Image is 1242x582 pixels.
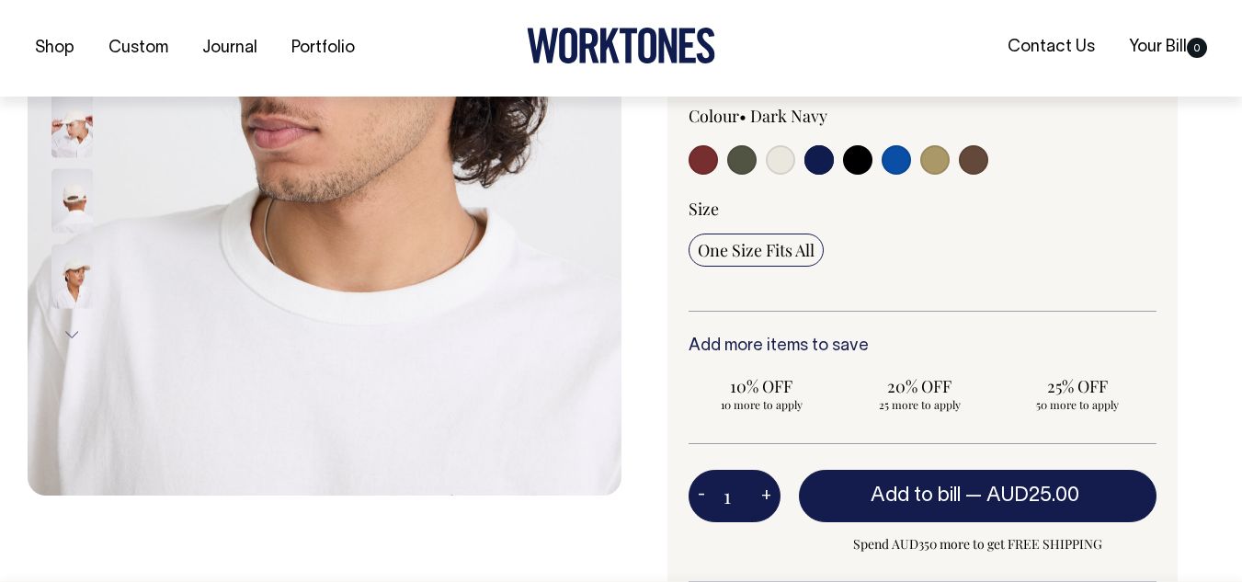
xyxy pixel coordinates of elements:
span: Add to bill [871,486,961,505]
button: Next [58,314,85,355]
span: 10 more to apply [698,397,826,412]
span: Spend AUD350 more to get FREE SHIPPING [799,533,1157,555]
span: One Size Fits All [698,239,815,261]
img: natural [51,168,93,233]
input: 20% OFF 25 more to apply [846,370,993,417]
span: 10% OFF [698,375,826,397]
span: AUD25.00 [986,486,1079,505]
span: 20% OFF [855,375,984,397]
span: — [965,486,1084,505]
h6: Add more items to save [689,337,1157,356]
a: Portfolio [284,33,362,63]
span: 25 more to apply [855,397,984,412]
a: Your Bill0 [1122,32,1214,63]
a: Contact Us [1000,32,1102,63]
button: Add to bill —AUD25.00 [799,470,1157,521]
span: 0 [1187,38,1207,58]
a: Shop [28,33,82,63]
img: natural [51,244,93,308]
input: 25% OFF 50 more to apply [1004,370,1151,417]
a: Journal [195,33,265,63]
button: + [752,478,781,515]
input: 10% OFF 10 more to apply [689,370,836,417]
span: • [739,105,746,127]
a: Custom [101,33,176,63]
img: natural [51,93,93,157]
input: One Size Fits All [689,234,824,267]
span: 50 more to apply [1013,397,1142,412]
div: Size [689,198,1157,220]
button: - [689,478,714,515]
label: Dark Navy [750,105,827,127]
div: Colour [689,105,876,127]
span: 25% OFF [1013,375,1142,397]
